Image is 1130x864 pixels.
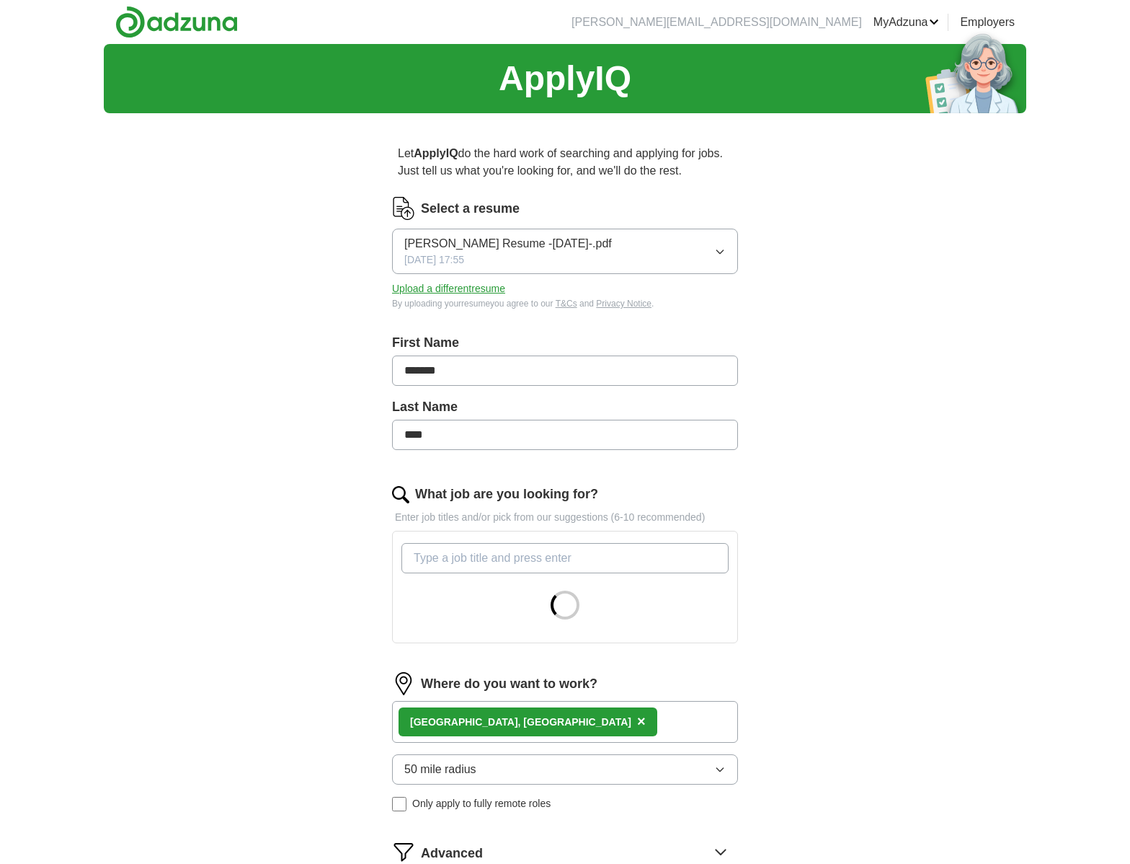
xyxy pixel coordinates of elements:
[392,333,738,353] label: First Name
[412,796,551,811] span: Only apply to fully remote roles
[410,715,631,730] div: [GEOGRAPHIC_DATA], [GEOGRAPHIC_DATA]
[960,14,1015,31] a: Employers
[421,674,597,694] label: Where do you want to work?
[401,543,729,573] input: Type a job title and press enter
[115,6,238,38] img: Adzuna logo
[392,754,738,785] button: 50 mile radius
[392,297,738,310] div: By uploading your resume you agree to our and .
[556,299,577,309] a: T&Cs
[414,147,458,159] strong: ApplyIQ
[392,486,409,503] img: search.png
[873,14,940,31] a: MyAdzuna
[421,199,520,219] label: Select a resume
[596,299,651,309] a: Privacy Notice
[392,197,415,220] img: CV Icon
[392,840,415,863] img: filter
[404,761,476,778] span: 50 mile radius
[637,711,646,733] button: ×
[404,252,464,268] span: [DATE] 17:55
[404,235,612,252] span: [PERSON_NAME] Resume -[DATE]-.pdf
[392,139,738,185] p: Let do the hard work of searching and applying for jobs. Just tell us what you're looking for, an...
[392,281,505,296] button: Upload a differentresume
[415,485,598,504] label: What job are you looking for?
[421,844,483,863] span: Advanced
[637,713,646,729] span: ×
[392,797,406,811] input: Only apply to fully remote roles
[392,229,738,274] button: [PERSON_NAME] Resume -[DATE]-.pdf[DATE] 17:55
[392,672,415,695] img: location.png
[392,510,738,525] p: Enter job titles and/or pick from our suggestions (6-10 recommended)
[571,14,862,31] li: [PERSON_NAME][EMAIL_ADDRESS][DOMAIN_NAME]
[499,53,631,105] h1: ApplyIQ
[392,397,738,417] label: Last Name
